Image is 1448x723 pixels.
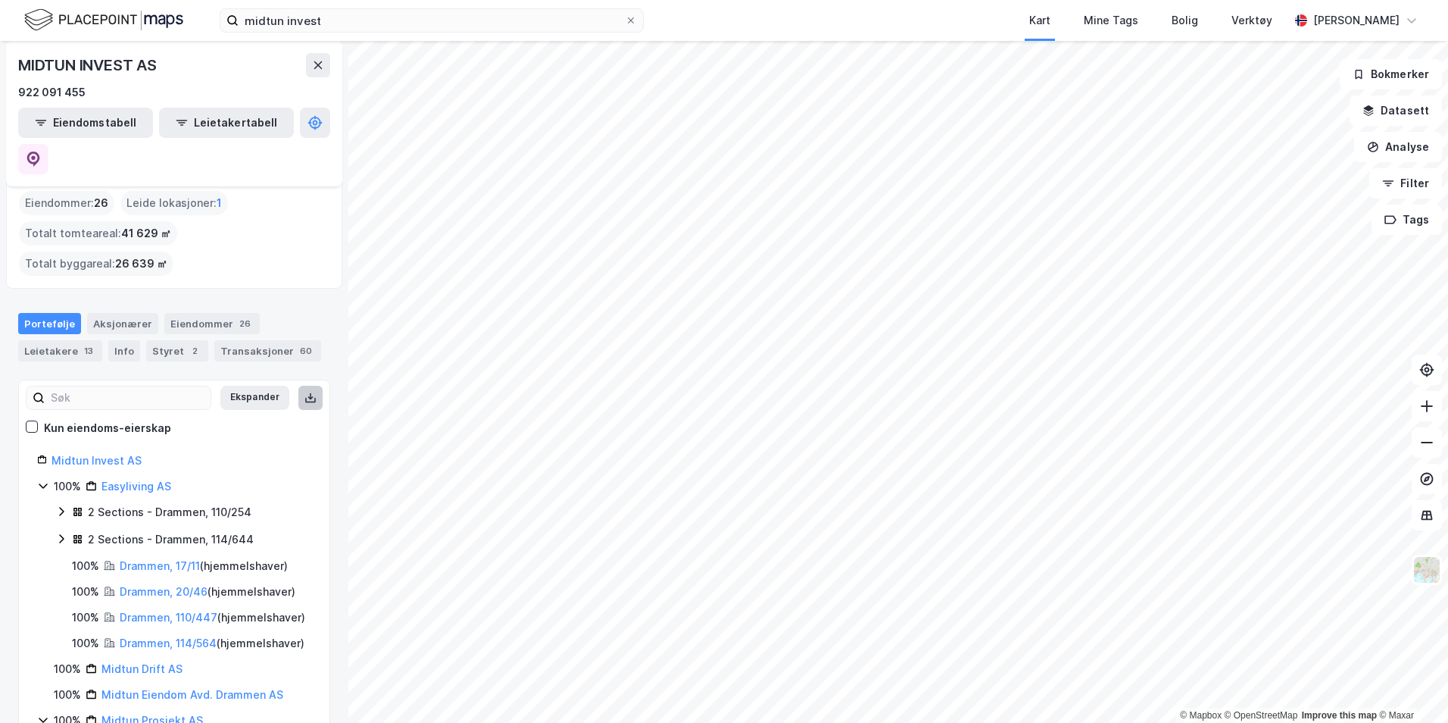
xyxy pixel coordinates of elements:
button: Leietakertabell [159,108,294,138]
div: Info [108,340,140,361]
span: 41 629 ㎡ [121,224,171,243]
div: ( hjemmelshaver ) [120,609,305,627]
button: Eiendomstabell [18,108,153,138]
a: Easyliving AS [101,480,171,493]
div: 922 091 455 [18,83,86,102]
div: Leide lokasjoner : [120,191,228,215]
div: ( hjemmelshaver ) [120,557,288,575]
div: Verktøy [1231,11,1272,30]
a: Drammen, 110/447 [120,611,217,624]
button: Tags [1372,205,1442,235]
div: Kontrollprogram for chat [1372,650,1448,723]
a: Mapbox [1180,710,1222,721]
div: Aksjonærer [87,313,158,334]
button: Filter [1369,168,1442,199]
div: Mine Tags [1084,11,1138,30]
img: Z [1412,556,1441,584]
div: Kun eiendoms-eierskap [44,419,171,437]
div: 2 Sections - Drammen, 114/644 [88,531,254,549]
a: Midtun Eiendom Avd. Drammen AS [101,688,283,701]
span: 26 639 ㎡ [115,255,167,273]
div: 2 Sections - Drammen, 110/254 [88,503,251,521]
div: Totalt tomteareal : [19,221,177,246]
button: Analyse [1354,132,1442,162]
a: Midtun Drift AS [101,662,183,675]
a: OpenStreetMap [1225,710,1298,721]
div: Totalt byggareal : [19,252,173,276]
div: Portefølje [18,313,81,334]
div: 100% [72,583,99,601]
div: 26 [236,316,254,331]
div: Transaksjoner [214,340,321,361]
div: ( hjemmelshaver ) [120,634,304,653]
div: 60 [297,343,315,358]
div: Eiendommer : [19,191,114,215]
a: Drammen, 17/11 [120,559,200,572]
div: Kart [1029,11,1050,30]
a: Drammen, 20/46 [120,585,208,598]
div: Leietakere [18,340,102,361]
a: Improve this map [1302,710,1377,721]
a: Midtun Invest AS [51,454,142,467]
img: logo.f888ab2527a4732fd821a326f86c7f29.svg [24,7,183,33]
iframe: Chat Widget [1372,650,1448,723]
div: 100% [54,660,81,678]
div: Bolig [1172,11,1198,30]
button: Bokmerker [1340,59,1442,89]
a: Drammen, 114/564 [120,637,217,649]
span: 26 [94,194,108,212]
div: 13 [81,343,96,358]
span: 1 [217,194,222,212]
div: [PERSON_NAME] [1313,11,1400,30]
button: Ekspander [220,386,289,410]
div: MIDTUN INVEST AS [18,53,160,77]
div: 100% [72,609,99,627]
div: ( hjemmelshaver ) [120,583,295,601]
button: Datasett [1350,95,1442,126]
div: 100% [54,686,81,704]
div: 2 [187,343,202,358]
div: Eiendommer [164,313,260,334]
div: 100% [54,477,81,496]
div: 100% [72,557,99,575]
div: 100% [72,634,99,653]
input: Søk på adresse, matrikkel, gårdeiere, leietakere eller personer [239,9,625,32]
input: Søk [45,387,211,409]
div: Styret [146,340,208,361]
